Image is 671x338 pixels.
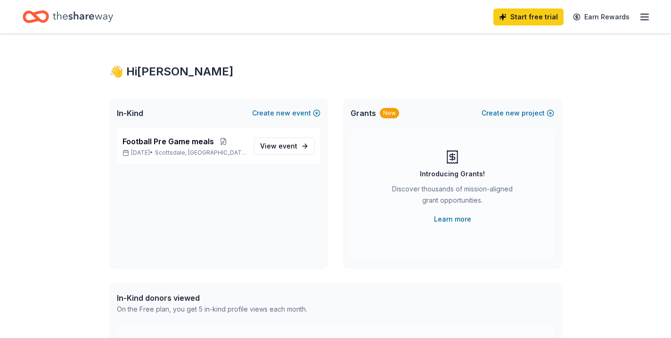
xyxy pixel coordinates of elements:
[351,107,376,119] span: Grants
[506,107,520,119] span: new
[260,140,297,152] span: View
[380,108,399,118] div: New
[123,149,246,157] p: [DATE] •
[252,107,320,119] button: Createnewevent
[276,107,290,119] span: new
[109,64,562,79] div: 👋 Hi [PERSON_NAME]
[23,6,113,28] a: Home
[567,8,635,25] a: Earn Rewards
[493,8,564,25] a: Start free trial
[388,183,516,210] div: Discover thousands of mission-aligned grant opportunities.
[482,107,554,119] button: Createnewproject
[434,214,471,225] a: Learn more
[117,107,143,119] span: In-Kind
[123,136,214,147] span: Football Pre Game meals
[117,292,307,304] div: In-Kind donors viewed
[420,168,485,180] div: Introducing Grants!
[278,142,297,150] span: event
[117,304,307,315] div: On the Free plan, you get 5 in-kind profile views each month.
[155,149,246,157] span: Scottsdale, [GEOGRAPHIC_DATA]
[254,138,315,155] a: View event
